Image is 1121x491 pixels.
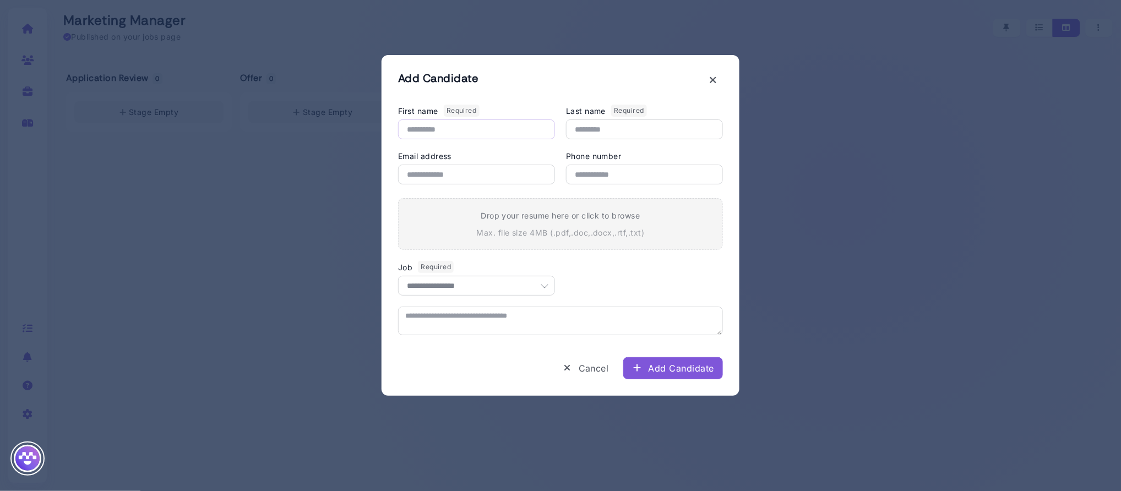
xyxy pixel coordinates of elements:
[562,362,609,375] div: Cancel
[481,210,640,221] p: Drop your resume here or click to browse
[566,105,723,117] label: Last name
[566,150,723,162] label: Phone number
[611,105,647,117] span: Required
[398,261,555,273] label: Job
[623,357,723,379] button: Add Candidate
[398,72,478,85] h2: Add Candidate
[632,362,714,375] div: Add Candidate
[398,150,555,162] label: Email address
[398,105,555,117] label: First name
[398,198,723,250] div: Drop your resume here or click to browse Max. file size 4MB (.pdf,.doc,.docx,.rtf,.txt)
[418,261,454,273] span: Required
[553,357,618,379] button: Cancel
[14,445,41,472] img: Megan
[444,105,480,117] span: Required
[476,227,644,238] p: Max. file size 4MB ( .pdf,.doc,.docx,.rtf,.txt )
